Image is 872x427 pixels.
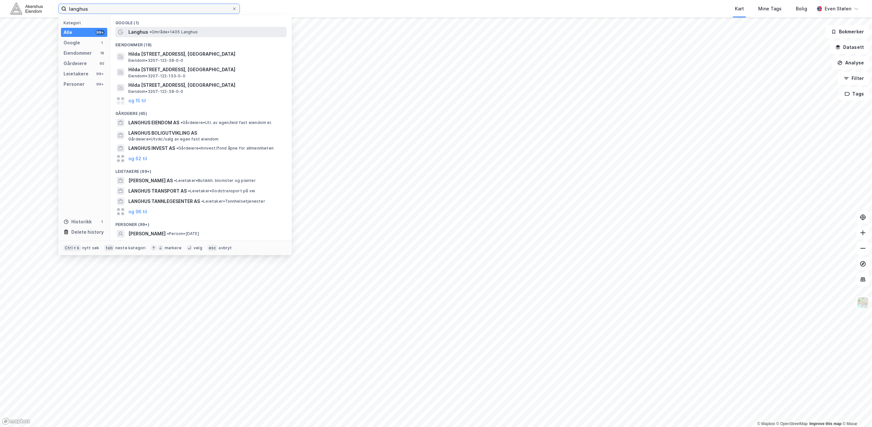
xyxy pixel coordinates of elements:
a: Mapbox [757,421,775,426]
span: • [174,178,176,183]
div: Google [64,39,80,47]
button: og 15 til [128,97,146,105]
span: • [201,199,203,204]
div: 1 [100,40,105,45]
span: Gårdeiere • Utvikl./salg av egen fast eiendom [128,137,219,142]
div: nytt søk [82,245,100,251]
div: Leietakere [64,70,88,78]
div: Kontrollprogram for chat [840,396,872,427]
div: 99+ [96,71,105,76]
span: [PERSON_NAME] [128,230,166,238]
span: LANGHUS INVEST AS [128,144,175,152]
div: Kart [735,5,744,13]
div: Delete history [71,228,104,236]
button: Datasett [830,41,869,54]
div: 18 [100,51,105,56]
div: 1 [100,219,105,224]
span: Person • [DATE] [167,231,199,236]
span: Hilda [STREET_ADDRESS], [GEOGRAPHIC_DATA] [128,81,284,89]
span: Gårdeiere • Innvest/fond åpne for allmennheten [176,146,274,151]
div: Eiendommer [64,49,92,57]
div: Leietakere (99+) [110,164,292,175]
div: 99+ [96,82,105,87]
span: [PERSON_NAME] AS [128,177,173,185]
span: • [176,146,178,151]
div: tab [104,245,114,251]
span: Hilda [STREET_ADDRESS], [GEOGRAPHIC_DATA] [128,66,284,73]
div: velg [194,245,202,251]
div: Bolig [796,5,807,13]
div: Ctrl + k [64,245,81,251]
button: Bokmerker [826,25,869,38]
span: • [188,188,190,193]
div: esc [207,245,218,251]
div: Historikk [64,218,92,226]
div: avbryt [218,245,232,251]
div: Personer (99+) [110,217,292,229]
button: og 96 til [128,208,147,216]
span: LANGHUS BOLIGUTVIKLING AS [128,129,284,137]
div: Eiendommer (18) [110,37,292,49]
span: Gårdeiere • Utl. av egen/leid fast eiendom el. [181,120,272,125]
span: Langhus [128,28,148,36]
div: Kategori [64,20,107,25]
button: Analyse [832,56,869,69]
span: Hilda [STREET_ADDRESS], [GEOGRAPHIC_DATA] [128,50,284,58]
div: Even Stølen [825,5,851,13]
a: Mapbox homepage [2,418,30,425]
a: OpenStreetMap [776,421,808,426]
div: Personer [64,80,85,88]
div: neste kategori [115,245,146,251]
button: Filter [838,72,869,85]
div: Mine Tags [758,5,782,13]
input: Søk på adresse, matrikkel, gårdeiere, leietakere eller personer [66,4,232,14]
button: Tags [839,87,869,100]
span: Leietaker • Butikkh. blomster og planter [174,178,256,183]
button: og 62 til [128,155,147,163]
span: Leietaker • Tannhelsetjenester [201,199,265,204]
span: LANGHUS TANNLEGESENTER AS [128,197,200,205]
div: Gårdeiere (65) [110,106,292,118]
span: Leietaker • Godstransport på vei [188,188,255,194]
iframe: Chat Widget [840,396,872,427]
span: • [149,29,151,34]
span: Eiendom • 3207-122-38-0-0 [128,89,183,94]
div: Gårdeiere [64,60,87,67]
span: Område • 1405 Langhus [149,29,198,35]
a: Improve this map [809,421,842,426]
span: LANGHUS TRANSPORT AS [128,187,187,195]
div: Alle [64,28,72,36]
img: akershus-eiendom-logo.9091f326c980b4bce74ccdd9f866810c.svg [10,3,43,14]
span: • [167,231,169,236]
img: Z [857,297,869,309]
div: markere [165,245,182,251]
span: Eiendom • 3207-122-153-0-0 [128,73,185,79]
div: 99+ [96,30,105,35]
div: Google (1) [110,15,292,27]
span: Eiendom • 3207-122-38-0-0 [128,58,183,63]
div: 65 [100,61,105,66]
span: LANGHUS EIENDOM AS [128,119,179,127]
span: • [181,120,183,125]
